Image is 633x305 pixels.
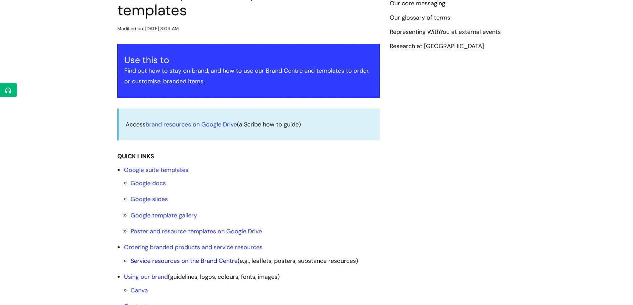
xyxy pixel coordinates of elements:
a: Google docs [131,179,166,187]
a: Research at [GEOGRAPHIC_DATA] [390,42,484,51]
a: Google slides [131,195,168,203]
li: (e.g., leaflets, posters, substance resources) [131,256,380,266]
a: Poster and resource templates on Google Drive [131,227,262,235]
a: Ordering branded products and service resources [124,243,263,251]
a: Google template gallery [131,211,197,219]
a: Google suite templates [124,166,188,174]
a: Using our brand [124,273,168,281]
a: Representing WithYou at external events [390,28,501,37]
a: Service resources on the Brand Centre [131,257,238,265]
strong: QUICK LINKS [117,152,154,160]
li: (guidelines, logos, colours, fonts, images) [124,271,380,296]
a: brand resources on Google Drive [146,120,237,128]
h3: Use this to [124,55,373,65]
a: Our glossary of terms [390,14,450,22]
p: Find out how to stay on brand, and how to use our Brand Centre and templates to order, or customi... [124,65,373,87]
p: Access (a Scribe how to guide) [126,119,373,130]
div: Modified on: [DATE] 8:09 AM [117,25,179,33]
a: Canva [131,286,148,294]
